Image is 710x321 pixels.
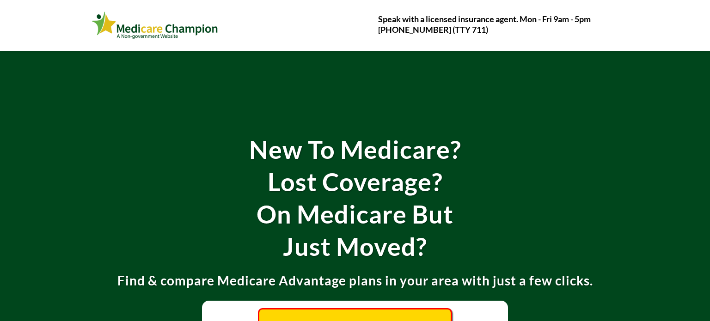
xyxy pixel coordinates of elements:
[283,231,427,261] strong: Just Moved?
[268,167,443,197] strong: Lost Coverage?
[92,10,219,41] img: Webinar
[378,14,591,24] strong: Speak with a licensed insurance agent. Mon - Fri 9am - 5pm
[249,134,461,164] strong: New To Medicare?
[257,199,453,229] strong: On Medicare But
[378,24,488,35] strong: [PHONE_NUMBER] (TTY 711)
[117,273,593,288] strong: Find & compare Medicare Advantage plans in your area with just a few clicks.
